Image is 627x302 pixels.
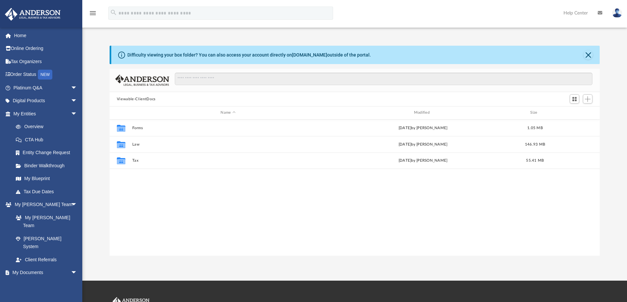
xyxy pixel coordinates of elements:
button: Forms [132,126,324,130]
button: Tax [132,158,324,163]
div: by [PERSON_NAME] [327,158,519,164]
a: Order StatusNEW [5,68,87,81]
span: 55.41 MB [526,159,544,162]
a: Home [5,29,87,42]
a: menu [89,12,97,17]
a: My Entitiesarrow_drop_down [5,107,87,120]
a: Binder Walkthrough [9,159,87,172]
a: [PERSON_NAME] System [9,232,84,253]
div: Name [132,110,324,116]
img: User Pic [612,8,622,18]
a: My [PERSON_NAME] Teamarrow_drop_down [5,198,84,211]
a: My Blueprint [9,172,84,185]
span: [DATE] [398,159,411,162]
i: search [110,9,117,16]
span: 146.93 MB [525,142,545,146]
a: Box [9,279,81,292]
a: Platinum Q&Aarrow_drop_down [5,81,87,94]
a: Client Referrals [9,253,84,266]
div: by [PERSON_NAME] [327,141,519,147]
button: Viewable-ClientDocs [117,96,156,102]
a: Tax Organizers [5,55,87,68]
div: Modified [327,110,519,116]
a: Tax Due Dates [9,185,87,198]
span: arrow_drop_down [71,81,84,95]
div: Size [522,110,548,116]
div: Difficulty viewing your box folder? You can also access your account directly on outside of the p... [127,52,371,58]
a: CTA Hub [9,133,87,146]
button: Law [132,142,324,147]
div: grid [110,120,600,256]
a: [DOMAIN_NAME] [292,52,327,58]
span: [DATE] [398,142,411,146]
div: NEW [38,70,52,80]
span: arrow_drop_down [71,94,84,108]
div: id [551,110,597,116]
span: arrow_drop_down [71,266,84,280]
a: Entity Change Request [9,146,87,159]
img: Anderson Advisors Platinum Portal [3,8,63,21]
a: My Documentsarrow_drop_down [5,266,84,279]
button: Switch to Grid View [570,94,580,104]
input: Search files and folders [175,73,592,85]
a: Overview [9,120,87,133]
i: menu [89,9,97,17]
a: My [PERSON_NAME] Team [9,211,81,232]
div: [DATE] by [PERSON_NAME] [327,125,519,131]
a: Online Ordering [5,42,87,55]
span: arrow_drop_down [71,107,84,121]
div: id [113,110,129,116]
button: Close [584,50,593,59]
span: 1.05 MB [527,126,543,129]
a: Digital Productsarrow_drop_down [5,94,87,107]
button: Add [583,94,593,104]
span: arrow_drop_down [71,198,84,212]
